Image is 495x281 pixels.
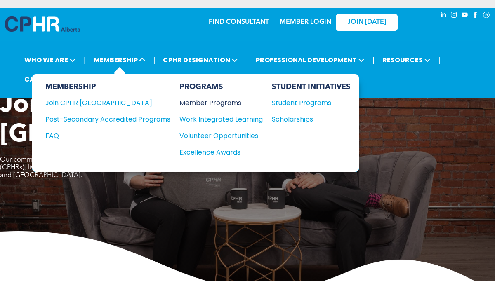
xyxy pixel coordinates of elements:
div: STUDENT INITIATIVES [272,82,351,91]
div: Member Programs [179,98,255,108]
a: Member Programs [179,98,263,108]
div: Scholarships [272,114,343,124]
div: Work Integrated Learning [179,114,255,124]
div: Post-Secondary Accredited Programs [45,114,158,124]
span: PROFESSIONAL DEVELOPMENT [253,52,367,68]
div: Excellence Awards [179,147,255,157]
a: facebook [471,10,480,21]
a: Volunteer Opportunities [179,131,263,141]
span: RESOURCES [380,52,433,68]
li: | [246,52,248,68]
span: WHO WE ARE [22,52,78,68]
a: Scholarships [272,114,351,124]
a: MEMBER LOGIN [280,19,331,26]
div: Student Programs [272,98,343,108]
div: PROGRAMS [179,82,263,91]
a: FIND CONSULTANT [209,19,269,26]
a: Post-Secondary Accredited Programs [45,114,170,124]
div: FAQ [45,131,158,141]
span: JOIN [DATE] [347,19,386,26]
div: MEMBERSHIP [45,82,170,91]
li: | [372,52,375,68]
li: | [438,52,441,68]
a: Work Integrated Learning [179,114,263,124]
span: MEMBERSHIP [91,52,148,68]
a: instagram [450,10,459,21]
a: Join CPHR [GEOGRAPHIC_DATA] [45,98,170,108]
span: CPHR DESIGNATION [160,52,240,68]
img: A blue and white logo for cp alberta [5,16,80,32]
a: Student Programs [272,98,351,108]
div: Join CPHR [GEOGRAPHIC_DATA] [45,98,158,108]
a: linkedin [439,10,448,21]
a: Social network [482,10,491,21]
a: Excellence Awards [179,147,263,157]
li: | [153,52,156,68]
li: | [84,52,86,68]
a: youtube [460,10,469,21]
a: JOIN [DATE] [336,14,398,31]
a: CAREER CENTRE [22,72,82,87]
a: FAQ [45,131,170,141]
div: Volunteer Opportunities [179,131,255,141]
